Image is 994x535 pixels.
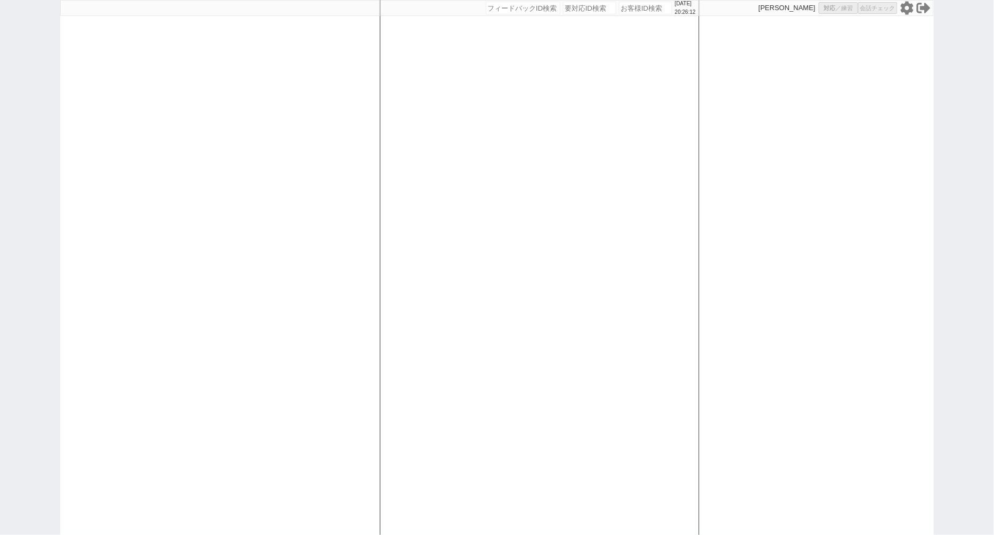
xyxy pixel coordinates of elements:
[486,2,560,14] input: フィードバックID検索
[619,2,672,14] input: お客様ID検索
[824,4,836,12] span: 対応
[819,2,858,14] button: 対応／練習
[759,4,816,12] p: [PERSON_NAME]
[563,2,616,14] input: 要対応ID検索
[675,8,696,17] p: 20:26:12
[858,2,898,14] button: 会話チェック
[860,4,895,12] span: 会話チェック
[842,4,853,12] span: 練習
